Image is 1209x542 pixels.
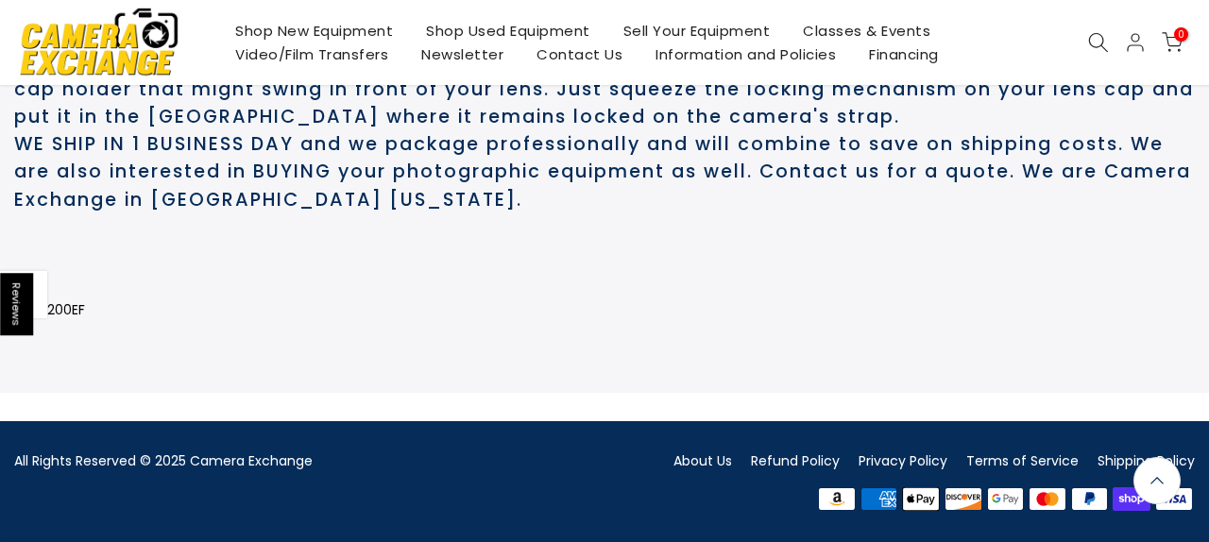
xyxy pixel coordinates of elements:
a: 0 [1162,32,1183,53]
a: Terms of Service [966,451,1079,470]
a: Privacy Policy [859,451,947,470]
div: All Rights Reserved © 2025 Camera Exchange [14,449,590,473]
a: Information and Policies [639,42,853,66]
a: Financing [853,42,956,66]
h1: WE SHIP IN 1 BUSINESS DAY and we package professionally and will combine to save on shipping cost... [14,130,1195,213]
img: visa [1152,485,1195,514]
span: 0 [1174,27,1188,42]
img: discover [943,485,985,514]
img: google pay [984,485,1027,514]
img: shopify pay [1111,485,1153,514]
img: american express [858,485,900,514]
a: Shop New Equipment [219,19,410,42]
img: paypal [1068,485,1111,514]
a: Refund Policy [751,451,840,470]
a: About Us [673,451,732,470]
a: Newsletter [405,42,520,66]
img: master [1027,485,1069,514]
img: amazon payments [816,485,859,514]
p: EXCB200EF [14,298,1195,322]
img: apple pay [900,485,943,514]
a: Video/Film Transfers [219,42,405,66]
a: Shop Used Equipment [410,19,607,42]
a: Shipping Policy [1098,451,1195,470]
a: Classes & Events [787,19,947,42]
a: Contact Us [520,42,639,66]
a: Sell Your Equipment [606,19,787,42]
a: Back to the top [1133,457,1181,504]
